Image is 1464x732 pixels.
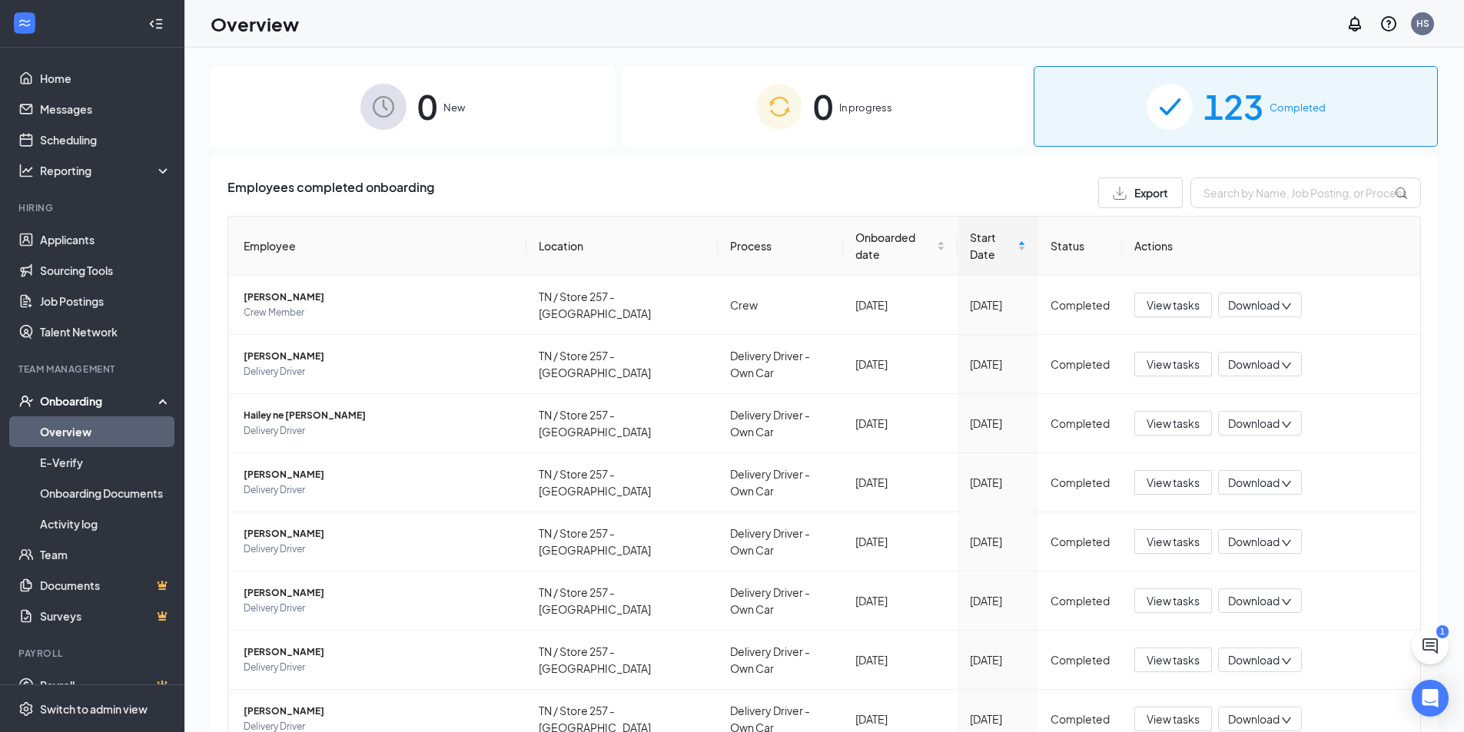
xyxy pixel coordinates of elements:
a: SurveysCrown [40,601,171,631]
td: Delivery Driver - Own Car [718,631,843,690]
div: Completed [1051,592,1110,609]
div: Completed [1051,710,1110,727]
span: Delivery Driver [244,423,514,439]
svg: QuestionInfo [1379,15,1398,33]
span: Start Date [970,229,1015,263]
span: Delivery Driver [244,542,514,557]
a: DocumentsCrown [40,570,171,601]
span: down [1281,360,1292,371]
th: Process [718,217,843,276]
button: ChatActive [1412,628,1449,664]
div: [DATE] [855,533,945,550]
td: Delivery Driver - Own Car [718,453,843,512]
span: Delivery Driver [244,601,514,616]
div: Open Intercom Messenger [1412,680,1449,717]
span: View tasks [1147,651,1200,668]
th: Actions [1122,217,1420,276]
span: View tasks [1147,296,1200,313]
span: [PERSON_NAME] [244,349,514,364]
svg: Collapse [148,16,164,31]
div: Completed [1051,296,1110,313]
span: View tasks [1147,592,1200,609]
span: Delivery Driver [244,482,514,498]
td: TN / Store 257 - [GEOGRAPHIC_DATA] [526,394,718,453]
td: Delivery Driver - Own Car [718,512,843,571]
span: down [1281,479,1292,489]
span: down [1281,656,1292,667]
span: [PERSON_NAME] [244,644,514,660]
td: TN / Store 257 - [GEOGRAPHIC_DATA] [526,276,718,335]
a: Activity log [40,508,171,539]
span: Completed [1270,100,1326,115]
div: Switch to admin view [40,701,148,717]
div: [DATE] [970,296,1027,313]
td: Delivery Driver - Own Car [718,335,843,394]
span: Delivery Driver [244,364,514,379]
td: Crew [718,276,843,335]
a: Sourcing Tools [40,255,171,286]
span: 0 [417,80,437,133]
svg: WorkstreamLogo [17,15,32,31]
span: Delivery Driver [244,660,514,675]
td: TN / Store 257 - [GEOGRAPHIC_DATA] [526,631,718,690]
div: [DATE] [970,651,1027,668]
button: View tasks [1134,470,1212,495]
td: TN / Store 257 - [GEOGRAPHIC_DATA] [526,453,718,512]
div: [DATE] [970,356,1027,373]
span: [PERSON_NAME] [244,526,514,542]
div: [DATE] [855,592,945,609]
a: Messages [40,94,171,124]
a: PayrollCrown [40,670,171,701]
input: Search by Name, Job Posting, or Process [1190,177,1421,208]
a: Scheduling [40,124,171,155]
span: View tasks [1147,415,1200,432]
button: View tasks [1134,352,1212,376]
div: [DATE] [970,533,1027,550]
td: TN / Store 257 - [GEOGRAPHIC_DATA] [526,335,718,394]
div: [DATE] [970,592,1027,609]
span: down [1281,538,1292,548]
div: Completed [1051,533,1110,550]
div: [DATE] [970,474,1027,491]
th: Status [1038,217,1122,276]
button: View tasks [1134,707,1212,731]
span: View tasks [1147,474,1200,491]
th: Onboarded date [843,217,958,276]
button: View tasks [1134,411,1212,436]
a: Home [40,63,171,94]
span: Onboarded date [855,229,934,263]
div: Completed [1051,415,1110,432]
span: down [1281,419,1292,430]
div: Onboarding [40,393,158,409]
span: View tasks [1147,710,1200,727]
span: Download [1228,711,1280,727]
a: Talent Network [40,316,171,347]
button: View tasks [1134,588,1212,613]
span: 0 [813,80,833,133]
span: View tasks [1147,533,1200,550]
a: Applicants [40,224,171,255]
span: Download [1228,297,1280,313]
div: HS [1416,17,1429,30]
div: [DATE] [855,474,945,491]
a: Job Postings [40,286,171,316]
div: [DATE] [855,710,945,727]
div: Team Management [18,363,168,376]
div: [DATE] [855,296,945,313]
svg: ChatActive [1421,637,1439,655]
span: 123 [1203,80,1263,133]
a: Overview [40,416,171,447]
td: Delivery Driver - Own Car [718,571,843,631]
span: down [1281,597,1292,608]
span: View tasks [1147,356,1200,373]
span: [PERSON_NAME] [244,290,514,305]
span: [PERSON_NAME] [244,704,514,719]
div: Hiring [18,201,168,214]
div: Completed [1051,474,1110,491]
span: Crew Member [244,305,514,320]
div: [DATE] [855,651,945,668]
span: Export [1134,187,1168,198]
svg: Settings [18,701,34,717]
span: Download [1228,475,1280,491]
span: down [1281,301,1292,312]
